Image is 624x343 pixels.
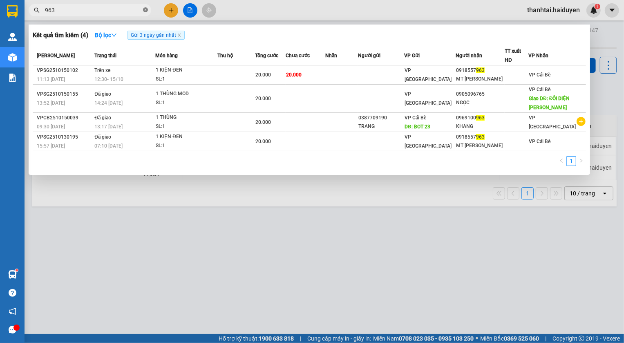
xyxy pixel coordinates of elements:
[37,100,65,106] span: 13:52 [DATE]
[476,134,485,140] span: 963
[8,270,17,279] img: warehouse-icon
[94,91,111,97] span: Đã giao
[286,53,310,58] span: Chưa cước
[111,32,117,38] span: down
[456,99,504,107] div: NGỌC
[37,66,92,75] div: VPSG2510150102
[557,156,566,166] li: Previous Page
[358,53,380,58] span: Người gửi
[576,156,586,166] li: Next Page
[529,139,550,144] span: VP Cái Bè
[405,115,426,121] span: VP Cái Bè
[94,76,123,82] span: 12:30 - 15/10
[8,74,17,82] img: solution-icon
[559,158,564,163] span: left
[529,72,550,78] span: VP Cái Bè
[476,115,485,121] span: 963
[567,157,576,166] a: 1
[8,33,17,41] img: warehouse-icon
[7,5,18,18] img: logo-vxr
[529,115,576,130] span: VP [GEOGRAPHIC_DATA]
[577,117,586,126] span: plus-circle
[576,156,586,166] button: right
[358,114,404,122] div: 0387709190
[94,143,123,149] span: 07:10 [DATE]
[94,53,116,58] span: Trạng thái
[127,31,185,40] span: Gửi 3 ngày gần nhất
[456,114,504,122] div: 0969100
[37,133,92,141] div: VPSG2510130195
[255,53,278,58] span: Tổng cước
[505,48,521,63] span: TT xuất HĐ
[94,100,123,106] span: 14:24 [DATE]
[286,72,302,78] span: 20.000
[94,67,110,73] span: Trên xe
[404,53,420,58] span: VP Gửi
[156,66,217,75] div: 1 KIỆN ĐEN
[529,87,550,92] span: VP Cái Bè
[177,33,181,37] span: close
[143,7,148,14] span: close-circle
[405,91,452,106] span: VP [GEOGRAPHIC_DATA]
[456,141,504,150] div: MT [PERSON_NAME]
[9,326,16,334] span: message
[156,90,217,99] div: 1 THÙNG MOD
[16,269,18,271] sup: 1
[476,67,485,73] span: 963
[9,289,16,297] span: question-circle
[217,53,233,58] span: Thu hộ
[566,156,576,166] li: 1
[156,122,217,131] div: SL: 1
[8,53,17,62] img: warehouse-icon
[405,124,430,130] span: DĐ: BOT 23
[579,158,584,163] span: right
[34,7,40,13] span: search
[358,122,404,131] div: TRANG
[456,133,504,141] div: 0918557
[155,53,178,58] span: Món hàng
[528,53,548,58] span: VP Nhận
[255,119,271,125] span: 20.000
[94,134,111,140] span: Đã giao
[456,122,504,131] div: KHANG
[557,156,566,166] button: left
[156,99,217,108] div: SL: 1
[255,96,271,101] span: 20.000
[37,143,65,149] span: 15:57 [DATE]
[156,132,217,141] div: 1 KIỆN ĐEN
[156,113,217,122] div: 1 THÙNG
[156,75,217,84] div: SL: 1
[94,115,111,121] span: Đã giao
[37,90,92,99] div: VPSG2510150155
[37,124,65,130] span: 09:30 [DATE]
[95,32,117,38] strong: Bộ lọc
[37,53,75,58] span: [PERSON_NAME]
[88,29,123,42] button: Bộ lọcdown
[37,114,92,122] div: VPCB2510150039
[325,53,337,58] span: Nhãn
[94,124,123,130] span: 13:17 [DATE]
[529,96,570,110] span: Giao DĐ: ĐỐI DIỆN [PERSON_NAME]
[456,66,504,75] div: 0918557
[9,307,16,315] span: notification
[255,139,271,144] span: 20.000
[456,53,482,58] span: Người nhận
[456,90,504,99] div: 0905096765
[405,134,452,149] span: VP [GEOGRAPHIC_DATA]
[45,6,141,15] input: Tìm tên, số ĐT hoặc mã đơn
[456,75,504,83] div: MT [PERSON_NAME]
[33,31,88,40] h3: Kết quả tìm kiếm ( 4 )
[143,7,148,12] span: close-circle
[255,72,271,78] span: 20.000
[37,76,65,82] span: 11:13 [DATE]
[405,67,452,82] span: VP [GEOGRAPHIC_DATA]
[156,141,217,150] div: SL: 1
